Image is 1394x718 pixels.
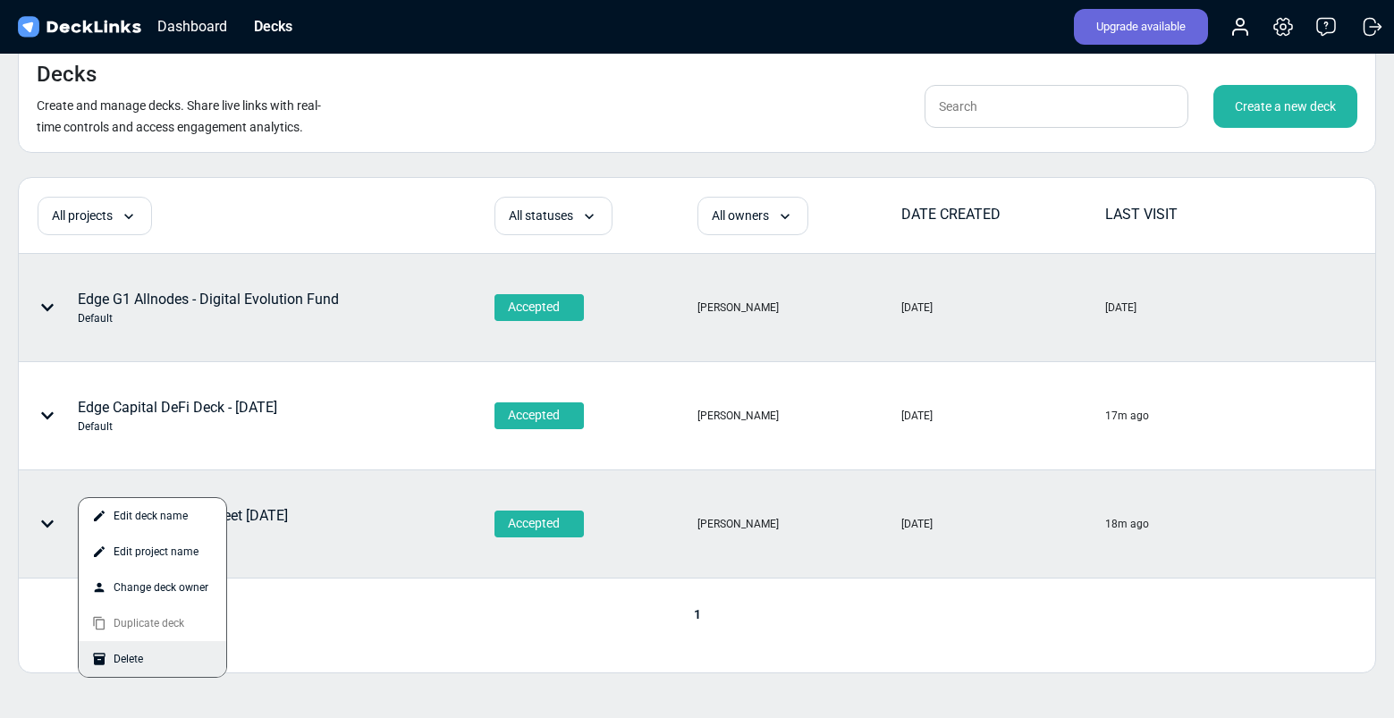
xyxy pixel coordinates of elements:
div: Decks [245,15,301,38]
div: Change deck owner [79,570,226,605]
div: Delete [79,641,226,677]
h4: Decks [37,62,97,88]
div: Edit deck name [79,498,226,534]
div: Upgrade available [1074,9,1208,45]
span: Accepted [508,514,560,533]
div: Dashboard [148,15,236,38]
small: Create and manage decks. Share live links with real-time controls and access engagement analytics. [37,98,321,134]
div: Create a new deck [1213,85,1357,128]
input: Search [925,85,1188,128]
img: DeckLinks [14,14,144,40]
div: Edit project name [79,534,226,570]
